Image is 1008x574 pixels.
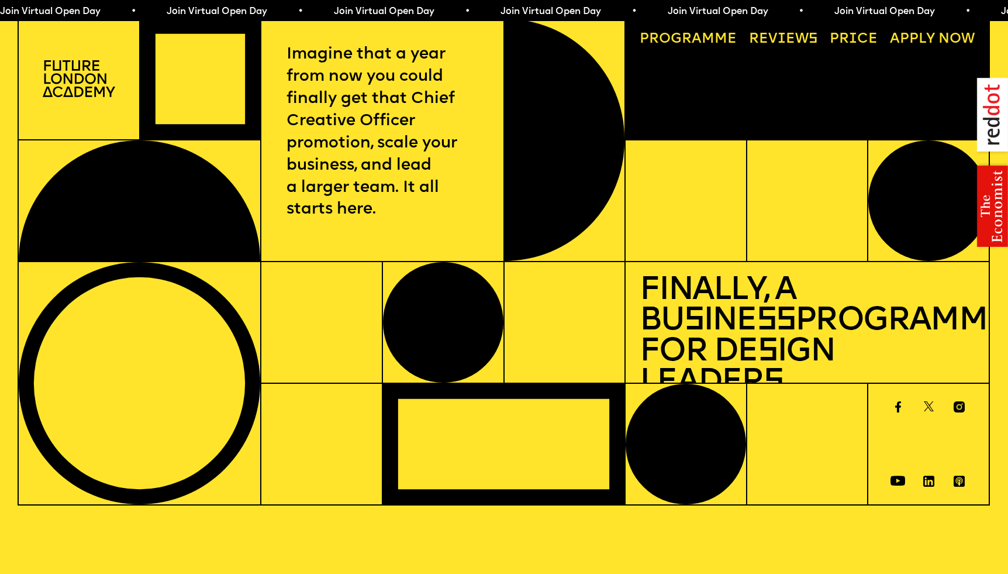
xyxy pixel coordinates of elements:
[640,276,975,399] h1: Finally, a Bu ine Programme for De ign Leader
[799,7,804,16] span: •
[965,7,971,16] span: •
[823,26,885,54] a: Price
[633,26,744,54] a: Programme
[883,26,982,54] a: Apply now
[465,7,470,16] span: •
[286,44,478,221] p: Imagine that a year from now you could finally get that Chief Creative Officer promotion, scale y...
[890,32,900,46] span: A
[742,26,825,54] a: Reviews
[131,7,136,16] span: •
[684,305,703,338] span: s
[631,7,637,16] span: •
[692,32,702,46] span: a
[298,7,303,16] span: •
[764,367,783,399] span: s
[757,305,795,338] span: ss
[758,336,777,369] span: s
